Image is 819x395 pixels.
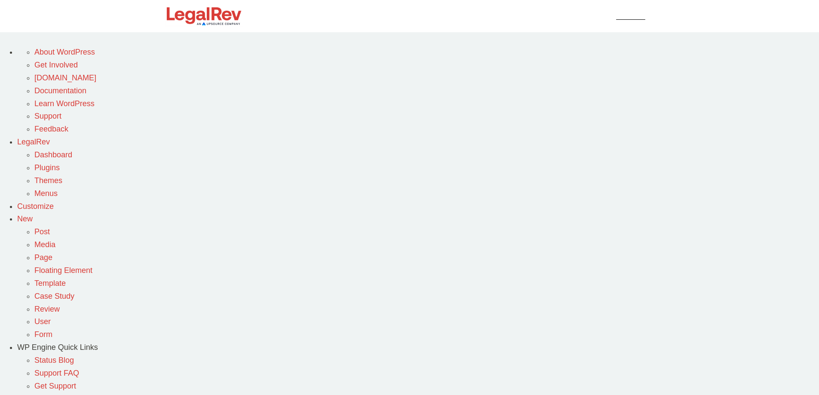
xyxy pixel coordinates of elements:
[34,150,72,159] a: Dashboard
[17,226,819,341] ul: New
[616,12,645,20] span: Contact
[357,10,604,22] nav: Menu
[34,253,52,262] a: Page
[586,10,604,22] a: Login
[613,9,650,23] a: Contact
[17,202,54,211] a: Customize
[34,369,79,377] a: Support FAQ
[34,163,60,172] a: Plugins
[17,72,819,136] ul: About WordPress
[17,138,50,146] a: LegalRev
[34,99,95,108] a: Learn WordPress
[34,292,74,300] a: Case Study
[34,61,78,69] a: Get Involved
[17,341,819,354] div: WP Engine Quick Links
[17,214,33,223] span: New
[34,176,62,185] a: Themes
[34,86,86,95] a: Documentation
[34,266,92,275] a: Floating Element
[34,240,55,249] a: Media
[34,189,58,198] a: Menus
[34,125,68,133] a: Feedback
[17,149,819,175] ul: LegalRev
[17,175,819,200] ul: LegalRev
[468,10,492,22] a: Results
[34,317,51,326] a: User
[34,279,66,288] a: Template
[17,46,819,72] ul: About WordPress
[390,10,408,22] a: Plans
[34,112,61,120] a: Support
[34,73,96,82] a: [DOMAIN_NAME]
[420,10,455,22] a: Services
[34,48,95,56] a: About WordPress
[34,382,76,390] a: Get Support
[34,330,52,339] a: Form
[34,227,50,236] a: Post
[34,356,74,364] a: Status Blog
[505,10,546,22] a: Resources
[559,10,574,22] a: FAQ
[34,305,60,313] a: Review
[357,10,376,22] a: About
